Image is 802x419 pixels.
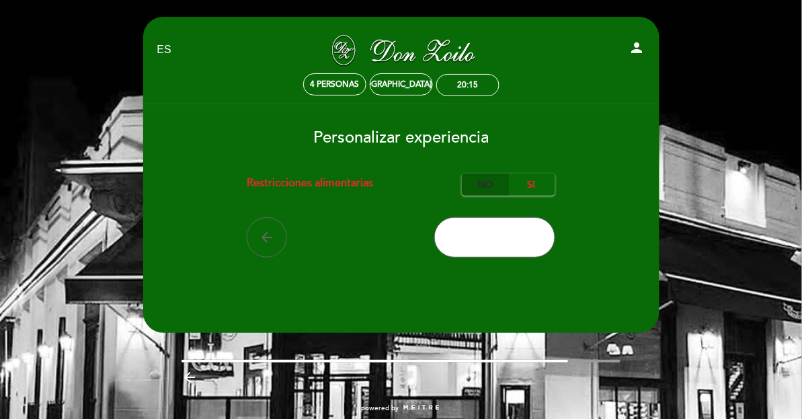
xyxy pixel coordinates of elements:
div: 20:15 [457,80,478,90]
span: 4 personas [310,79,359,89]
label: Si [508,174,555,196]
label: No [462,174,509,196]
div: Restricciones alimentarias [247,174,462,196]
button: arrow_back [247,217,287,258]
div: [DEMOGRAPHIC_DATA] 4, sep. [345,79,458,89]
span: Reservar [465,231,524,245]
button: person [629,40,645,61]
i: arrow_backward [182,369,198,385]
a: [PERSON_NAME] [317,32,485,69]
i: arrow_back [259,229,275,245]
img: MEITRE [403,405,441,412]
span: powered by [362,404,399,413]
span: Personalizar experiencia [313,128,489,147]
a: powered by [362,404,441,413]
button: Reservar [434,217,555,258]
i: person [629,40,645,56]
